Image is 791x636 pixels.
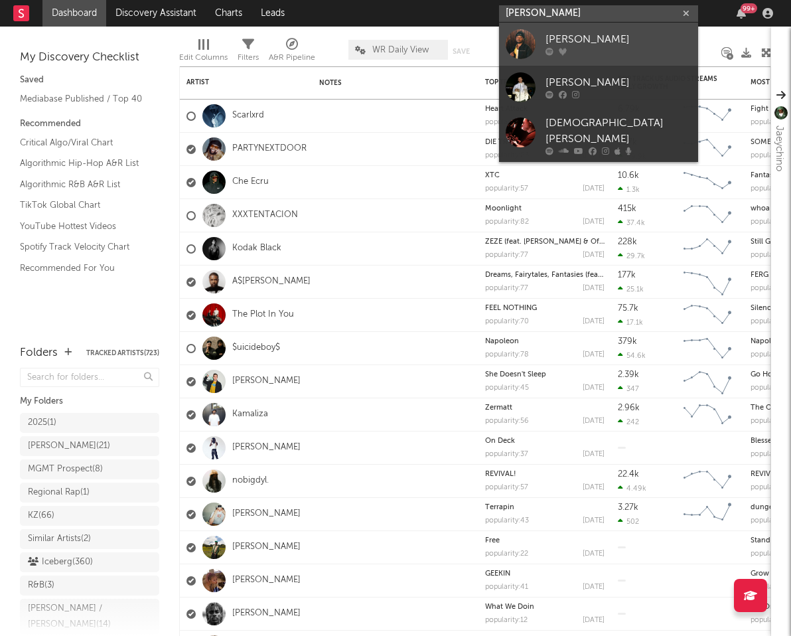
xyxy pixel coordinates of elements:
[485,404,605,412] div: Zermatt
[485,404,512,412] a: Zermatt
[583,351,605,358] div: [DATE]
[485,537,605,544] div: Free
[485,517,529,524] div: popularity: 43
[28,485,90,501] div: Regional Rap ( 1 )
[485,471,605,478] div: REVIVAL!
[485,451,528,458] div: popularity: 37
[485,384,529,392] div: popularity: 45
[618,304,638,313] div: 75.7k
[618,252,645,260] div: 29.7k
[485,418,529,425] div: popularity: 56
[583,384,605,392] div: [DATE]
[232,509,301,520] a: [PERSON_NAME]
[20,345,58,361] div: Folders
[20,529,159,549] a: Similar Artists(2)
[20,135,146,150] a: Critical Algo/Viral Chart
[751,504,782,511] a: dungeon
[232,177,269,188] a: Che Ecru
[485,550,528,558] div: popularity: 22
[485,152,529,159] div: popularity: 83
[678,266,737,299] svg: Chart title
[453,48,470,55] button: Save
[485,338,519,345] a: Napoleon
[618,351,646,360] div: 54.6k
[485,106,605,113] div: Heart Attack
[618,271,636,279] div: 177k
[485,238,614,246] a: ZEZE (feat. [PERSON_NAME] & Offset)
[618,404,640,412] div: 2.96k
[678,299,737,332] svg: Chart title
[583,418,605,425] div: [DATE]
[751,172,777,179] a: Fantasy
[20,506,159,526] a: KZ(66)
[678,100,737,133] svg: Chart title
[678,133,737,166] svg: Chart title
[20,92,146,106] a: Mediabase Published / Top 40
[485,272,605,279] div: Dreams, Fairytales, Fantasies (feat. Brent Faiyaz & Salaam Remi)
[678,498,737,531] svg: Chart title
[485,471,516,478] a: REVIVAL!
[678,365,737,398] svg: Chart title
[485,371,546,378] a: She Doesn't Sleep
[20,368,159,387] input: Search for folders...
[678,465,737,498] svg: Chart title
[583,218,605,226] div: [DATE]
[678,398,737,432] svg: Chart title
[28,531,91,547] div: Similar Artists ( 2 )
[583,285,605,292] div: [DATE]
[485,172,605,179] div: XTC
[485,504,605,511] div: Terrapin
[485,305,605,312] div: FEEL NOTHING
[28,578,54,594] div: R&B ( 3 )
[751,617,790,624] div: popularity: 0
[485,338,605,345] div: Napoleon
[238,33,259,72] div: Filters
[618,517,639,526] div: 502
[485,272,717,279] a: Dreams, Fairytales, Fantasies (feat. [PERSON_NAME] & Salaam Remi)
[618,238,637,246] div: 228k
[232,343,280,354] a: $uicideboy$
[319,79,452,87] div: Notes
[618,503,638,512] div: 3.27k
[232,110,264,121] a: Scarlxrd
[499,109,698,162] a: [DEMOGRAPHIC_DATA][PERSON_NAME]
[28,438,110,454] div: [PERSON_NAME] ( 21 )
[485,537,500,544] a: Free
[485,570,605,578] div: GEEKIN
[28,461,103,477] div: MGMT Prospect ( 8 )
[485,603,534,611] a: What We Doin
[20,576,159,596] a: R&B(3)
[737,8,746,19] button: 99+
[485,172,500,179] a: XTC
[545,116,691,147] div: [DEMOGRAPHIC_DATA][PERSON_NAME]
[485,106,528,113] a: Heart Attack
[751,371,783,378] a: Go Home
[179,50,228,66] div: Edit Columns
[20,459,159,479] a: MGMT Prospect(8)
[20,240,146,254] a: Spotify Track Velocity Chart
[485,617,528,624] div: popularity: 12
[751,471,782,478] a: REVIVAL!
[583,617,605,624] div: [DATE]
[20,261,146,276] a: Recommended For You
[20,394,159,410] div: My Folders
[372,46,429,54] span: WR Daily View
[20,552,159,572] a: Iceberg(360)
[232,376,301,387] a: [PERSON_NAME]
[678,332,737,365] svg: Chart title
[499,5,698,22] input: Search for artists
[485,205,605,212] div: Moonlight
[618,337,637,346] div: 379k
[232,608,301,619] a: [PERSON_NAME]
[545,32,691,48] div: [PERSON_NAME]
[28,554,93,570] div: Iceberg ( 360 )
[618,318,643,327] div: 17.1k
[545,75,691,91] div: [PERSON_NAME]
[485,570,510,578] a: GEEKIN
[678,232,737,266] svg: Chart title
[186,78,286,86] div: Artist
[179,33,228,72] div: Edit Columns
[583,484,605,491] div: [DATE]
[232,243,281,254] a: Kodak Black
[28,508,54,524] div: KZ ( 66 )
